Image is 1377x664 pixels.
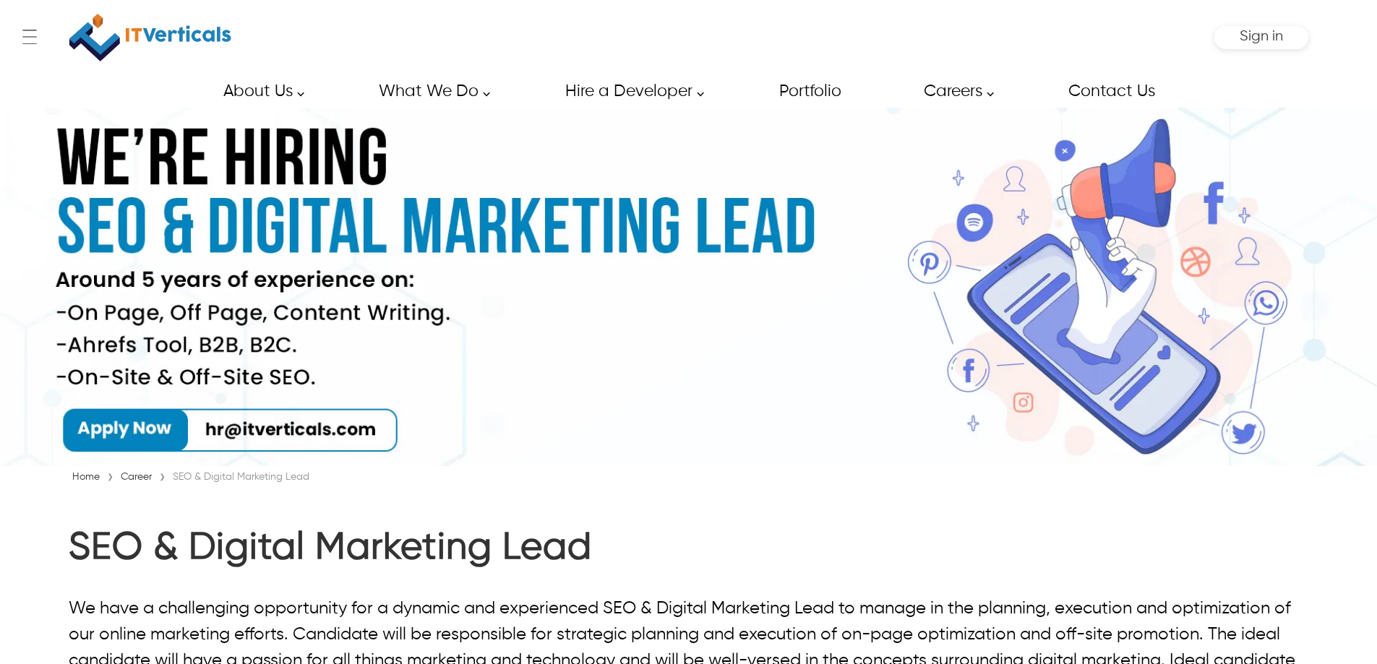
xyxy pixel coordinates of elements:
a: Contact Us [1052,75,1170,108]
a: Career [117,472,155,482]
span: Sign in [1240,29,1283,44]
div: SEO & Digital Marketing Lead [169,470,313,484]
a: What We Do [362,75,498,108]
img: IT Verticals Inc [69,7,231,68]
a: Careers [907,75,1002,108]
a: Home [69,472,103,482]
a: Hire a Developer [549,75,712,108]
h1: SEO & Digital Marketing Lead [69,526,1308,578]
a: Sign in [1240,33,1283,43]
a: About Us [207,75,312,108]
span: › [107,467,113,488]
a: Portfolio [763,75,857,108]
a: IT Verticals Inc [69,7,232,68]
span: › [159,467,166,488]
